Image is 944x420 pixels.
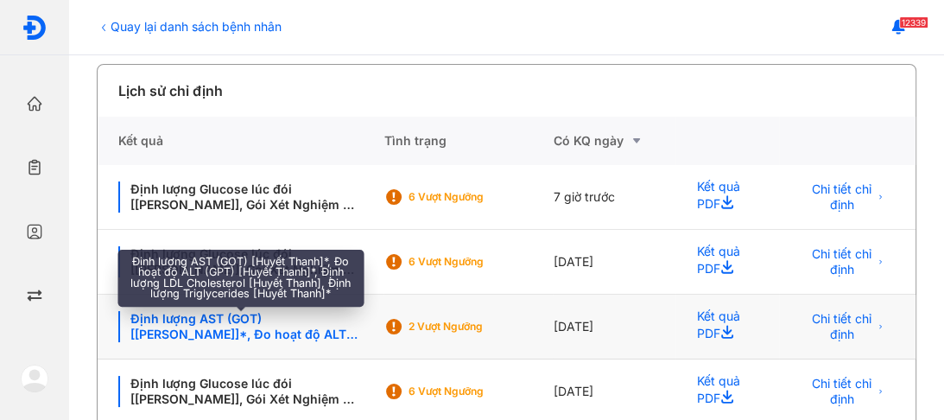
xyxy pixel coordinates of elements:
button: Chi tiết chỉ định [800,183,895,211]
div: 6 Vượt ngưỡng [408,385,546,398]
div: 2 Vượt ngưỡng [408,320,546,334]
span: Chi tiết chỉ định [810,181,873,213]
div: 6 Vượt ngưỡng [408,255,546,269]
button: Chi tiết chỉ định [800,378,895,405]
div: Quay lại danh sách bệnh nhân [97,17,282,35]
div: Có KQ ngày [553,130,675,151]
div: Lịch sử chỉ định [118,80,223,101]
button: Chi tiết chỉ định [800,248,895,276]
div: Định lượng Glucose lúc đói [[PERSON_NAME]], Gói Xét Nghiệm Đái Tháo Đường - Cơ Bản (3), Thời [PER... [118,376,363,407]
div: Tình trạng [383,117,553,165]
span: Chi tiết chỉ định [810,246,873,277]
img: logo [21,365,48,392]
div: Định lượng AST (GOT) [[PERSON_NAME]]*, Đo hoạt độ ALT (GPT) [Huyết Thanh]*, Định lượng LDL [MEDIC... [118,311,363,342]
img: logo [22,15,48,41]
div: Kết quả PDF [675,165,779,230]
div: [DATE] [553,230,675,295]
span: 12339 [899,16,928,29]
div: [DATE] [553,295,675,360]
div: Định lượng Glucose lúc đói [[PERSON_NAME]], Gói Xét Nghiệm Đái Tháo Đường - Cơ Bản (3), Thời [PER... [118,246,363,277]
div: Kết quả PDF [675,230,779,295]
div: 6 Vượt ngưỡng [408,190,546,204]
div: 7 giờ trước [553,165,675,230]
div: Kết quả PDF [675,295,779,360]
span: Chi tiết chỉ định [810,311,873,342]
button: Chi tiết chỉ định [800,313,895,340]
span: Chi tiết chỉ định [810,376,873,407]
div: Định lượng Glucose lúc đói [[PERSON_NAME]], Gói Xét Nghiệm Đái Tháo Đường - Cơ Bản (3), Thời [PER... [118,181,363,213]
div: Kết quả [98,117,383,165]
